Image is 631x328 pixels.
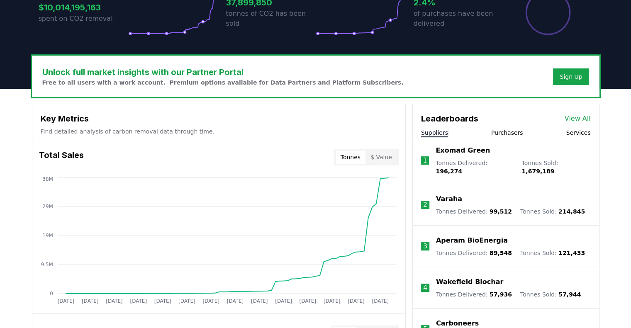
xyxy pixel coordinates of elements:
[558,208,585,215] span: 214,845
[372,298,389,304] tspan: [DATE]
[520,249,585,257] p: Tonnes Sold :
[42,233,53,238] tspan: 19M
[558,291,581,298] span: 57,944
[39,14,128,24] p: spent on CO2 removal
[436,159,513,175] p: Tonnes Delivered :
[521,168,554,175] span: 1,679,189
[41,127,397,136] p: Find detailed analysis of carbon removal data through time.
[226,9,316,29] p: tonnes of CO2 has been sold
[520,290,581,299] p: Tonnes Sold :
[436,277,503,287] a: Wakefield Biochar
[81,298,98,304] tspan: [DATE]
[154,298,171,304] tspan: [DATE]
[436,236,508,245] a: Aperam BioEnergia
[490,291,512,298] span: 57,936
[560,73,582,81] a: Sign Up
[423,200,427,210] p: 2
[491,129,523,137] button: Purchasers
[106,298,123,304] tspan: [DATE]
[553,68,589,85] button: Sign Up
[57,298,74,304] tspan: [DATE]
[42,78,404,87] p: Free to all users with a work account. Premium options available for Data Partners and Platform S...
[41,262,53,267] tspan: 9.5M
[490,208,512,215] span: 99,512
[414,9,503,29] p: of purchases have been delivered
[423,241,427,251] p: 3
[421,112,478,125] h3: Leaderboards
[299,298,316,304] tspan: [DATE]
[521,159,590,175] p: Tonnes Sold :
[436,146,490,155] a: Exomad Green
[566,129,590,137] button: Services
[565,114,591,124] a: View All
[42,204,53,209] tspan: 29M
[39,149,84,165] h3: Total Sales
[423,155,427,165] p: 1
[436,168,462,175] span: 196,274
[490,250,512,256] span: 89,548
[558,250,585,256] span: 121,433
[39,1,128,14] h3: $10,014,195,163
[365,151,397,164] button: $ Value
[436,207,512,216] p: Tonnes Delivered :
[178,298,195,304] tspan: [DATE]
[130,298,147,304] tspan: [DATE]
[421,129,448,137] button: Suppliers
[348,298,365,304] tspan: [DATE]
[42,176,53,182] tspan: 38M
[251,298,268,304] tspan: [DATE]
[41,112,397,125] h3: Key Metrics
[520,207,585,216] p: Tonnes Sold :
[436,290,512,299] p: Tonnes Delivered :
[42,66,404,78] h3: Unlock full market insights with our Partner Portal
[227,298,244,304] tspan: [DATE]
[336,151,365,164] button: Tonnes
[423,283,427,293] p: 4
[275,298,292,304] tspan: [DATE]
[436,194,462,204] a: Varaha
[436,249,512,257] p: Tonnes Delivered :
[324,298,341,304] tspan: [DATE]
[202,298,219,304] tspan: [DATE]
[50,291,53,296] tspan: 0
